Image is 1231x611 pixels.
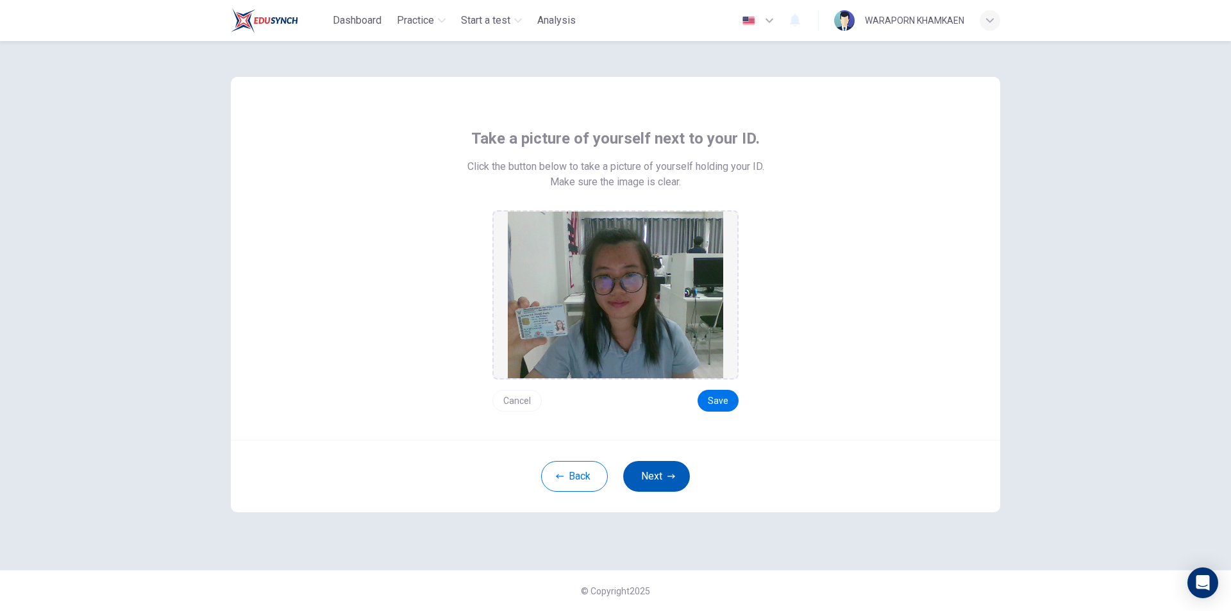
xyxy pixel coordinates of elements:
[456,9,527,32] button: Start a test
[834,10,855,31] img: Profile picture
[508,212,723,378] img: preview screemshot
[698,390,739,412] button: Save
[231,8,328,33] a: Train Test logo
[541,461,608,492] button: Back
[537,13,576,28] span: Analysis
[471,128,760,149] span: Take a picture of yourself next to your ID.
[461,13,510,28] span: Start a test
[392,9,451,32] button: Practice
[550,174,681,190] span: Make sure the image is clear.
[467,159,764,174] span: Click the button below to take a picture of yourself holding your ID.
[231,8,298,33] img: Train Test logo
[333,13,381,28] span: Dashboard
[492,390,542,412] button: Cancel
[623,461,690,492] button: Next
[532,9,581,32] button: Analysis
[581,586,650,596] span: © Copyright 2025
[865,13,964,28] div: WARAPORN KHAMKAEN
[741,16,757,26] img: en
[397,13,434,28] span: Practice
[1187,567,1218,598] div: Open Intercom Messenger
[328,9,387,32] button: Dashboard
